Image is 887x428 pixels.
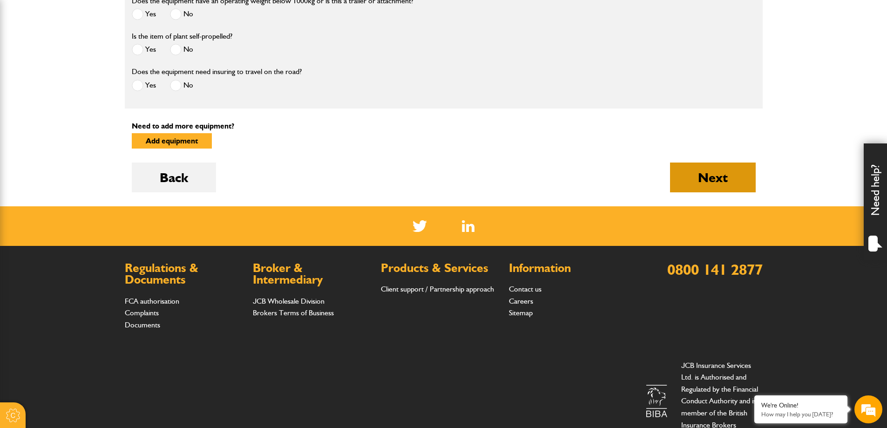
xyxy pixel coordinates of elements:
label: Does the equipment need insuring to travel on the road? [132,68,302,75]
a: JCB Wholesale Division [253,297,325,306]
p: How may I help you today? [761,411,840,418]
img: Twitter [413,220,427,232]
button: Back [132,163,216,192]
label: No [170,44,193,55]
label: Yes [132,8,156,20]
a: 0800 141 2877 [667,260,763,279]
h2: Regulations & Documents [125,262,244,286]
a: Brokers Terms of Business [253,308,334,317]
a: Careers [509,297,533,306]
a: Client support / Partnership approach [381,285,494,293]
label: Yes [132,80,156,91]
label: Is the item of plant self-propelled? [132,33,232,40]
a: FCA authorisation [125,297,179,306]
h2: Information [509,262,628,274]
a: Documents [125,320,160,329]
img: Linked In [462,220,474,232]
h2: Broker & Intermediary [253,262,372,286]
a: Complaints [125,308,159,317]
label: No [170,80,193,91]
label: No [170,8,193,20]
button: Add equipment [132,133,212,149]
div: We're Online! [761,401,840,409]
p: Need to add more equipment? [132,122,756,130]
h2: Products & Services [381,262,500,274]
a: LinkedIn [462,220,474,232]
div: Need help? [864,143,887,260]
button: Next [670,163,756,192]
label: Yes [132,44,156,55]
a: Sitemap [509,308,533,317]
a: Contact us [509,285,542,293]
